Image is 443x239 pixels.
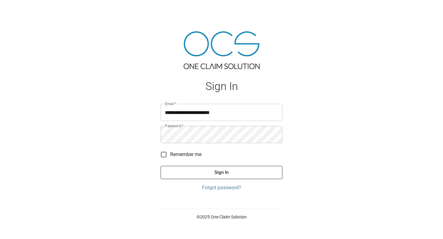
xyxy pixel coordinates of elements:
[170,151,202,158] span: Remember me
[161,166,282,179] button: Sign In
[184,31,260,69] img: ocs-logo-tra.png
[161,80,282,93] h1: Sign In
[7,4,32,16] img: ocs-logo-white-transparent.png
[165,101,177,106] label: Email
[165,123,183,128] label: Password
[161,184,282,191] a: Forgot password?
[161,214,282,220] p: © 2025 One Claim Solution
